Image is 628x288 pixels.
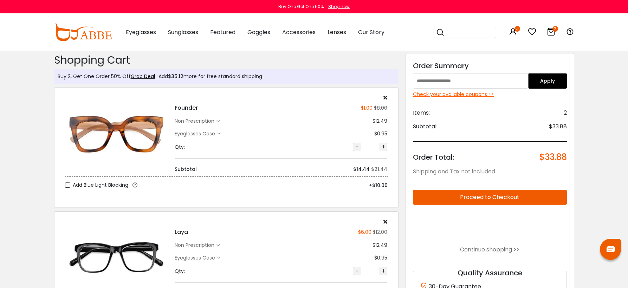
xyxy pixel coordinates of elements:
[247,28,270,36] span: Goggles
[126,28,156,36] span: Eyeglasses
[175,143,185,151] div: Qty:
[413,152,454,162] span: Order Total:
[361,104,373,112] div: $1.00
[328,4,350,10] div: Shop now
[73,181,128,190] span: Add Blue Light Blocking
[175,242,216,249] div: non prescription
[155,73,264,80] div: Add more for free standard shipping!
[413,190,567,205] button: Proceed to Checkout
[371,229,387,236] div: $12.00
[374,254,387,262] div: $0.95
[175,130,217,137] div: Eyeglasses Case
[454,268,526,278] span: Quality Assurance
[379,267,387,275] button: +
[413,91,567,98] div: Check your available coupons >>
[175,268,185,275] div: Qty:
[65,232,168,284] img: Laya
[373,117,387,125] div: $12.49
[325,4,350,9] a: Shop now
[210,28,235,36] span: Featured
[413,210,567,239] iframe: PayPal
[175,104,198,112] h4: Founder
[278,4,324,10] div: Buy One Get One 50%
[282,28,316,36] span: Accessories
[131,73,155,80] a: Grab Deal
[175,254,217,262] div: Eyeglasses Case
[460,245,520,254] a: Continue shopping >>
[371,166,387,173] div: $21.44
[374,130,387,137] div: $0.95
[373,104,387,112] div: $8.00
[549,122,567,131] span: $33.88
[175,228,188,236] h4: Laya
[547,29,555,37] a: 2
[353,267,361,275] button: -
[413,109,430,117] span: Items:
[607,246,615,252] img: chat
[54,54,399,66] h2: Shopping Cart
[552,26,558,32] i: 2
[413,60,567,71] div: Order Summary
[413,167,567,176] div: Shipping and Tax not included
[358,28,384,36] span: Our Story
[373,242,387,249] div: $12.49
[353,166,370,173] div: $14.44
[168,73,183,80] span: $35.12
[353,143,361,151] button: -
[65,108,168,160] img: Founder
[358,229,371,236] div: $6.00
[369,182,388,189] span: +$10.00
[168,28,198,36] span: Sunglasses
[58,73,155,80] div: Buy 2, Get One Order 50% Off
[175,166,197,173] div: Subtotal
[54,24,112,41] img: abbeglasses.com
[528,73,567,89] button: Apply
[413,122,438,131] span: Subtotal:
[379,143,387,151] button: +
[564,109,567,117] span: 2
[539,152,567,162] span: $33.88
[175,117,216,125] div: non prescription
[328,28,346,36] span: Lenses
